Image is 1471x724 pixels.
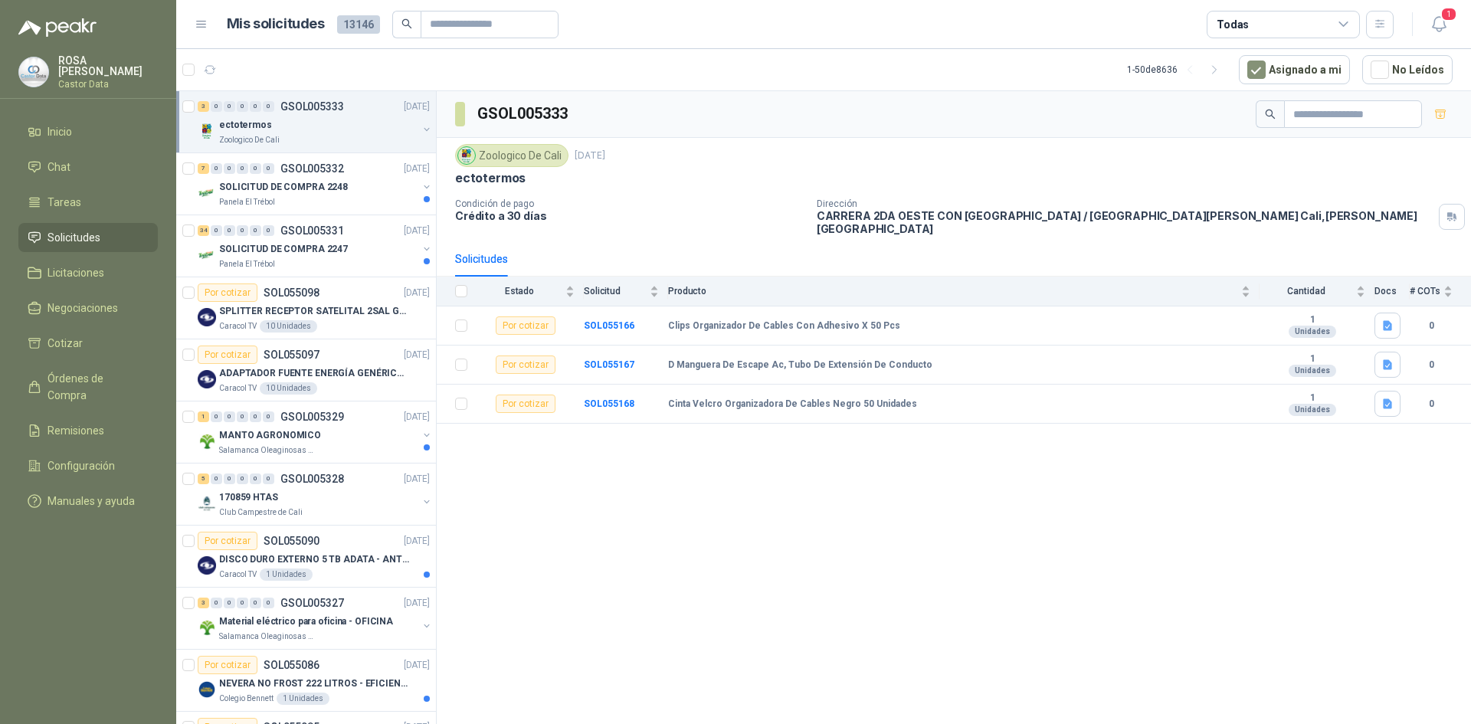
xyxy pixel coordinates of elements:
th: Docs [1374,277,1410,306]
p: SOL055086 [264,660,319,670]
th: Solicitud [584,277,668,306]
a: Por cotizarSOL055097[DATE] Company LogoADAPTADOR FUENTE ENERGÍA GENÉRICO 24V 1ACaracol TV10 Unidades [176,339,436,401]
p: Crédito a 30 días [455,209,804,222]
span: Tareas [48,194,81,211]
p: [DATE] [404,348,430,362]
div: 0 [250,598,261,608]
span: Configuración [48,457,115,474]
a: 34 0 0 0 0 0 GSOL005331[DATE] Company LogoSOLICITUD DE COMPRA 2247Panela El Trébol [198,221,433,270]
b: 1 [1260,314,1365,326]
span: Chat [48,159,70,175]
p: GSOL005332 [280,163,344,174]
p: [DATE] [404,286,430,300]
a: Órdenes de Compra [18,364,158,410]
p: ROSA [PERSON_NAME] [58,55,158,77]
div: 1 - 50 de 8636 [1127,57,1227,82]
span: Cantidad [1260,286,1353,296]
p: GSOL005328 [280,473,344,484]
span: Órdenes de Compra [48,370,143,404]
a: Inicio [18,117,158,146]
a: Por cotizarSOL055086[DATE] Company LogoNEVERA NO FROST 222 LITROS - EFICIENCIA ENERGETICA AColegi... [176,650,436,712]
a: Por cotizarSOL055098[DATE] Company LogoSPLITTER RECEPTOR SATELITAL 2SAL GT-SP21Caracol TV10 Unidades [176,277,436,339]
b: D Manguera De Escape Ac, Tubo De Extensión De Conducto [668,359,932,372]
div: Por cotizar [198,283,257,302]
p: ectotermos [455,170,526,186]
a: SOL055168 [584,398,634,409]
div: 0 [263,598,274,608]
img: Company Logo [198,246,216,264]
div: 0 [263,411,274,422]
div: 5 [198,473,209,484]
div: Por cotizar [496,395,555,413]
div: 1 Unidades [277,693,329,705]
span: Cotizar [48,335,83,352]
p: Caracol TV [219,568,257,581]
img: Company Logo [198,556,216,575]
b: 0 [1410,358,1453,372]
b: Clips Organizador De Cables Con Adhesivo X 50 Pcs [668,320,900,333]
span: Manuales y ayuda [48,493,135,509]
span: search [401,18,412,29]
div: Todas [1217,16,1249,33]
span: Remisiones [48,422,104,439]
div: 0 [237,473,248,484]
span: Estado [477,286,562,296]
p: 170859 HTAS [219,490,278,505]
div: 0 [263,225,274,236]
a: Remisiones [18,416,158,445]
span: Inicio [48,123,72,140]
p: GSOL005331 [280,225,344,236]
div: 10 Unidades [260,382,317,395]
a: Cotizar [18,329,158,358]
p: [DATE] [404,410,430,424]
div: Por cotizar [496,316,555,335]
p: Caracol TV [219,382,257,395]
div: 0 [211,473,222,484]
p: Salamanca Oleaginosas SAS [219,444,316,457]
a: 3 0 0 0 0 0 GSOL005333[DATE] Company LogoectotermosZoologico De Cali [198,97,433,146]
th: # COTs [1410,277,1471,306]
a: 3 0 0 0 0 0 GSOL005327[DATE] Company LogoMaterial eléctrico para oficina - OFICINASalamanca Oleag... [198,594,433,643]
div: 3 [198,598,209,608]
a: 5 0 0 0 0 0 GSOL005328[DATE] Company Logo170859 HTASClub Campestre de Cali [198,470,433,519]
img: Company Logo [198,618,216,637]
span: Solicitudes [48,229,100,246]
a: Tareas [18,188,158,217]
img: Company Logo [458,147,475,164]
p: GSOL005329 [280,411,344,422]
p: Colegio Bennett [219,693,274,705]
div: 7 [198,163,209,174]
div: Unidades [1289,365,1336,377]
p: [DATE] [404,658,430,673]
div: 0 [237,225,248,236]
b: 0 [1410,319,1453,333]
div: 0 [211,411,222,422]
th: Producto [668,277,1260,306]
div: 0 [224,411,235,422]
div: 0 [237,101,248,112]
div: 34 [198,225,209,236]
div: Solicitudes [455,251,508,267]
div: 0 [250,473,261,484]
button: Asignado a mi [1239,55,1350,84]
span: 13146 [337,15,380,34]
div: Unidades [1289,404,1336,416]
p: Condición de pago [455,198,804,209]
span: Solicitud [584,286,647,296]
th: Cantidad [1260,277,1374,306]
span: # COTs [1410,286,1440,296]
p: GSOL005327 [280,598,344,608]
a: Chat [18,152,158,182]
a: Licitaciones [18,258,158,287]
img: Company Logo [198,122,216,140]
div: 0 [224,598,235,608]
div: 0 [237,163,248,174]
p: SOL055098 [264,287,319,298]
a: SOL055166 [584,320,634,331]
th: Estado [477,277,584,306]
p: ADAPTADOR FUENTE ENERGÍA GENÉRICO 24V 1A [219,366,410,381]
p: SOL055097 [264,349,319,360]
p: [DATE] [404,596,430,611]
